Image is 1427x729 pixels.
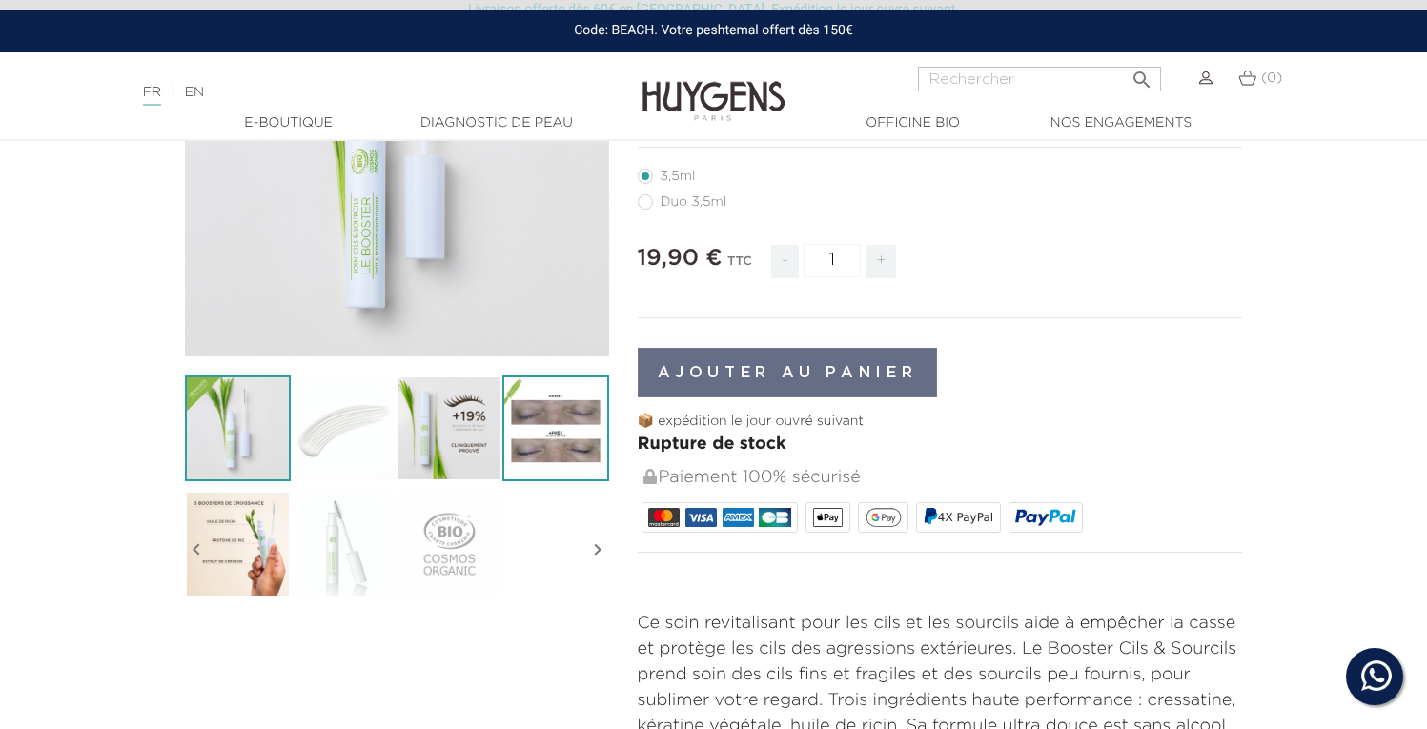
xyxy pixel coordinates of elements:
i:  [185,502,208,597]
input: Quantité [804,244,861,277]
img: Le Booster - Soin Cils & Sourcils [185,375,291,481]
div: Paiement 100% sécurisé [642,457,1243,498]
a: Diagnostic de peau [401,113,592,133]
a: FR [143,86,161,106]
a: EN [185,86,204,99]
p: 📦 expédition le jour ouvré suivant [638,412,1243,432]
img: VISA [685,508,717,527]
img: apple_pay [813,508,843,527]
img: Huygens [642,51,785,124]
span: + [866,245,896,278]
i:  [586,502,609,597]
div: TTC [727,241,752,293]
img: google_pay [866,508,902,527]
span: 19,90 € [638,247,723,270]
i:  [1131,63,1153,86]
a: E-Boutique [194,113,384,133]
span: (0) [1261,71,1282,85]
a: Officine Bio [818,113,1009,133]
button:  [1125,61,1159,87]
a: Nos engagements [1026,113,1216,133]
span: 4X PayPal [938,511,993,524]
div: | [133,81,581,104]
img: AMEX [723,508,754,527]
img: CB_NATIONALE [759,508,790,527]
span: - [771,245,798,278]
img: MASTERCARD [648,508,680,527]
input: Rechercher [918,67,1161,91]
span: Rupture de stock [638,435,786,453]
label: Duo 3,5ml [638,194,750,210]
img: Paiement 100% sécurisé [643,469,657,484]
label: 3,5ml [638,169,719,184]
button: Ajouter au panier [638,348,938,397]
